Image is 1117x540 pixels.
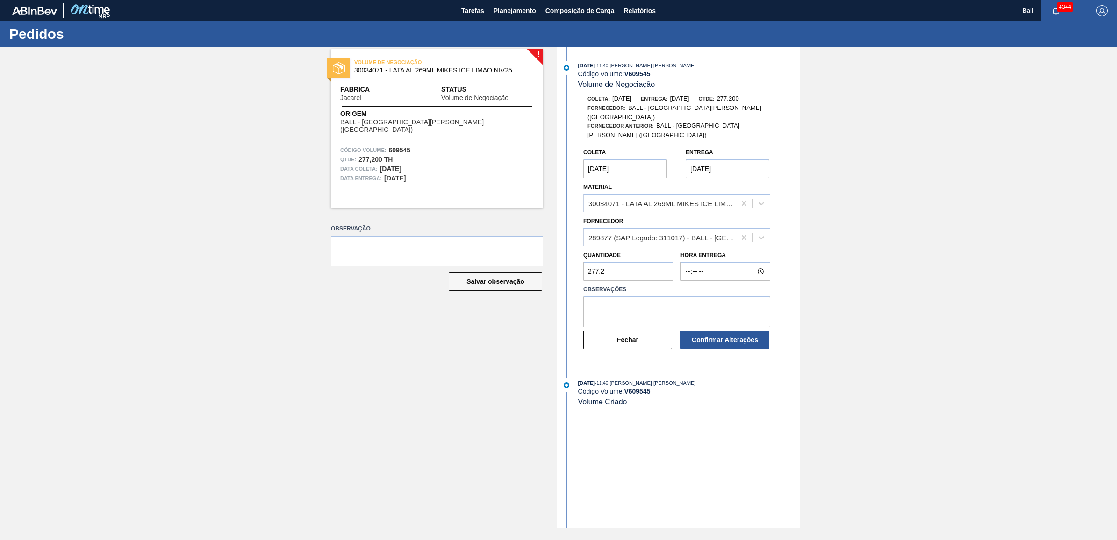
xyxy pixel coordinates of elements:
span: Tarefas [461,5,484,16]
label: Entrega [686,149,713,156]
span: Composição de Carga [545,5,615,16]
span: [DATE] [578,63,595,68]
span: Relatórios [624,5,656,16]
span: VOLUME DE NEGOCIAÇÃO [354,58,485,67]
span: Coleta: [587,96,610,101]
button: Notificações [1041,4,1071,17]
span: Planejamento [494,5,536,16]
span: Fornecedor Anterior: [587,123,654,129]
label: Fornecedor [583,218,623,224]
span: Código Volume: [340,145,386,155]
button: Fechar [583,331,672,349]
span: [DATE] [612,95,631,102]
span: Volume Criado [578,398,627,406]
strong: V 609545 [624,70,650,78]
div: 289877 (SAP Legado: 311017) - BALL - [GEOGRAPHIC_DATA][PERSON_NAME] ([GEOGRAPHIC_DATA]) [588,233,737,241]
span: Volume de Negociação [578,80,655,88]
button: Confirmar Alterações [680,331,769,349]
span: - 11:40 [595,63,608,68]
img: atual [564,382,569,388]
span: Entrega: [641,96,667,101]
input: dd/mm/yyyy [686,159,769,178]
span: BALL - [GEOGRAPHIC_DATA][PERSON_NAME] ([GEOGRAPHIC_DATA]) [587,104,761,121]
img: status [333,62,345,74]
strong: V 609545 [624,388,650,395]
span: Fábrica [340,85,391,94]
span: [DATE] [670,95,689,102]
label: Hora Entrega [680,249,770,262]
img: atual [564,65,569,71]
span: Volume de Negociação [441,94,508,101]
span: [DATE] [578,380,595,386]
label: Observações [583,283,770,296]
span: 4344 [1057,2,1073,12]
label: Observação [331,222,543,236]
img: Logout [1096,5,1108,16]
span: BALL - [GEOGRAPHIC_DATA][PERSON_NAME] ([GEOGRAPHIC_DATA]) [340,119,534,133]
button: Salvar observação [449,272,542,291]
strong: [DATE] [384,174,406,182]
label: Quantidade [583,252,621,259]
span: Qtde: [698,96,714,101]
span: 30034071 - LATA AL 269ML MIKES ICE LIMAO NIV25 [354,67,524,74]
span: 277,200 [717,95,739,102]
strong: 609545 [388,146,410,154]
span: Origem [340,109,534,119]
div: Código Volume: [578,70,800,78]
span: Status [441,85,534,94]
span: Jacareí [340,94,362,101]
div: Código Volume: [578,388,800,395]
div: 30034071 - LATA AL 269ML MIKES ICE LIMAO NIV25 [588,199,737,207]
h1: Pedidos [9,29,175,39]
span: Qtde : [340,155,356,164]
label: Material [583,184,612,190]
span: Fornecedor: [587,105,626,111]
span: : [PERSON_NAME] [PERSON_NAME] [608,380,695,386]
label: Coleta [583,149,606,156]
img: TNhmsLtSVTkK8tSr43FrP2fwEKptu5GPRR3wAAAABJRU5ErkJggg== [12,7,57,15]
span: BALL - [GEOGRAPHIC_DATA][PERSON_NAME] ([GEOGRAPHIC_DATA]) [587,122,739,138]
strong: 277,200 TH [358,156,393,163]
span: - 11:40 [595,381,608,386]
span: : [PERSON_NAME] [PERSON_NAME] [608,63,695,68]
span: Data coleta: [340,164,378,173]
strong: [DATE] [380,165,401,173]
span: Data entrega: [340,173,382,183]
input: dd/mm/yyyy [583,159,667,178]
